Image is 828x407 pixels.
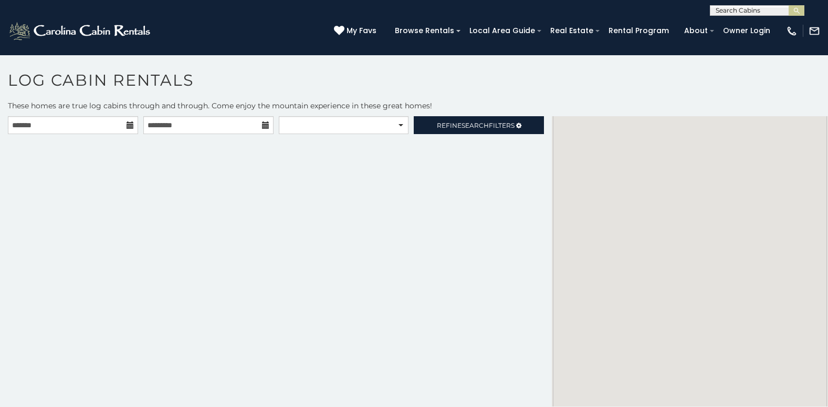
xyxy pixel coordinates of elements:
a: Rental Program [603,23,674,39]
a: My Favs [334,25,379,37]
a: Owner Login [718,23,775,39]
a: About [679,23,713,39]
img: White-1-2.png [8,21,153,42]
span: Search [462,121,489,129]
img: mail-regular-white.png [809,25,820,37]
img: phone-regular-white.png [786,25,798,37]
span: Refine Filters [437,121,515,129]
a: Real Estate [545,23,599,39]
a: Local Area Guide [464,23,540,39]
a: RefineSearchFilters [414,116,544,134]
span: My Favs [347,25,376,36]
a: Browse Rentals [390,23,459,39]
